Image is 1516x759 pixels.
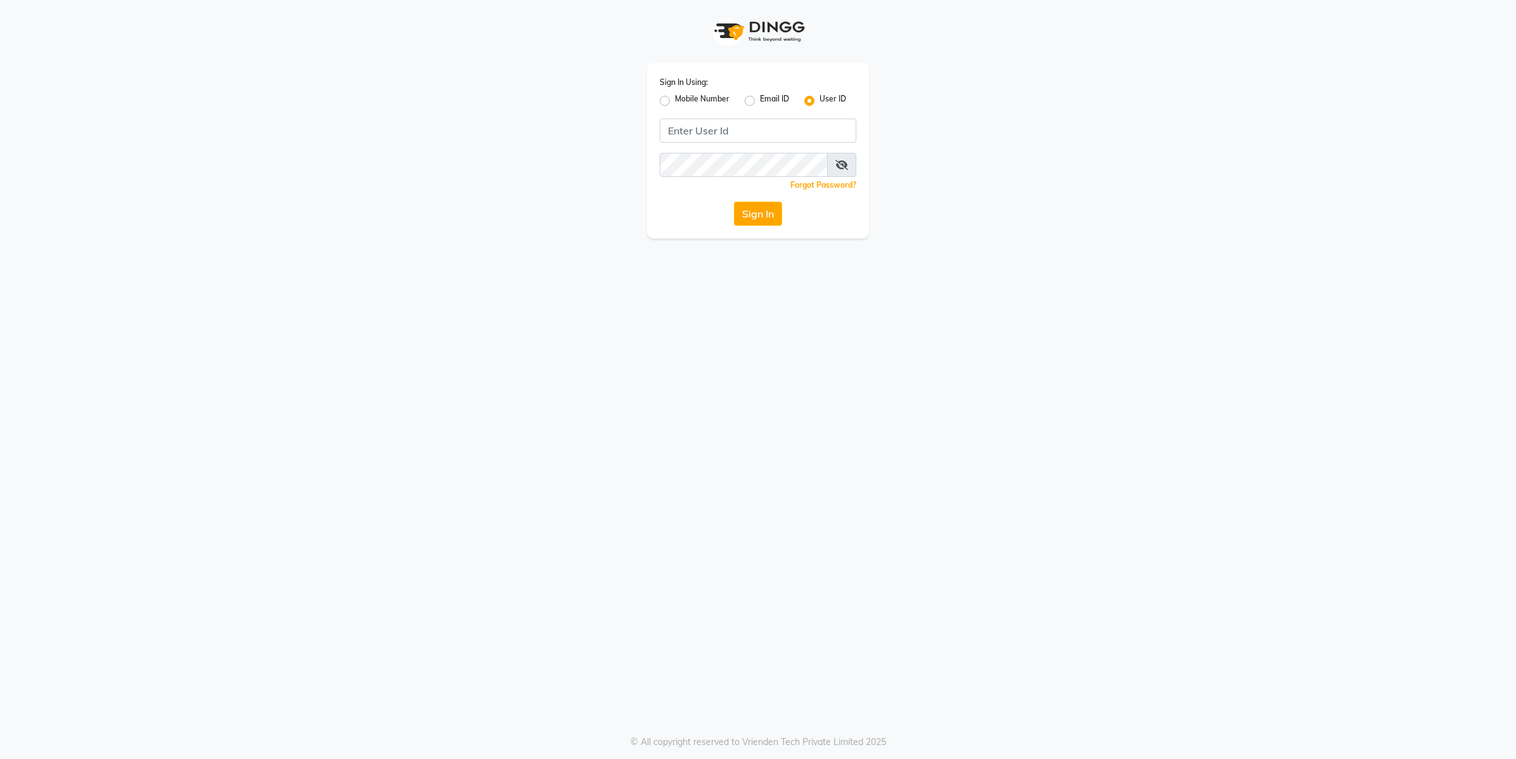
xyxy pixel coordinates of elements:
label: Mobile Number [675,93,729,108]
input: Username [660,119,856,143]
label: Sign In Using: [660,77,708,88]
button: Sign In [734,202,782,226]
input: Username [660,153,828,177]
label: Email ID [760,93,789,108]
a: Forgot Password? [790,180,856,190]
label: User ID [820,93,846,108]
img: logo1.svg [707,13,809,50]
